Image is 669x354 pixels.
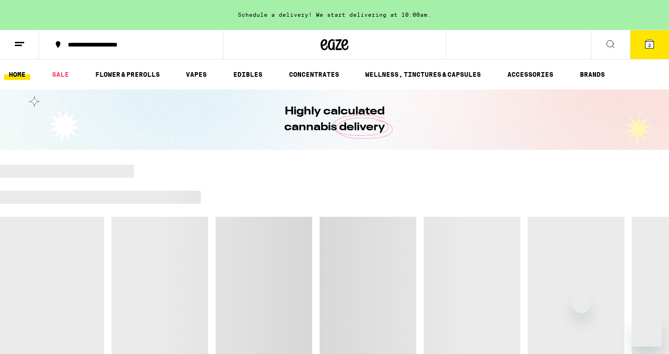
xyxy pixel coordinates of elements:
iframe: Button to launch messaging window [632,317,662,347]
a: WELLNESS, TINCTURES & CAPSULES [361,69,485,80]
a: VAPES [181,69,211,80]
a: CONCENTRATES [284,69,344,80]
iframe: Close message [572,294,590,313]
a: EDIBLES [229,69,267,80]
a: ACCESSORIES [503,69,558,80]
span: 2 [648,42,651,48]
button: 2 [630,30,669,59]
a: FLOWER & PREROLLS [91,69,164,80]
a: BRANDS [575,69,610,80]
a: HOME [4,69,30,80]
h1: Highly calculated cannabis delivery [258,104,411,135]
a: SALE [47,69,73,80]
